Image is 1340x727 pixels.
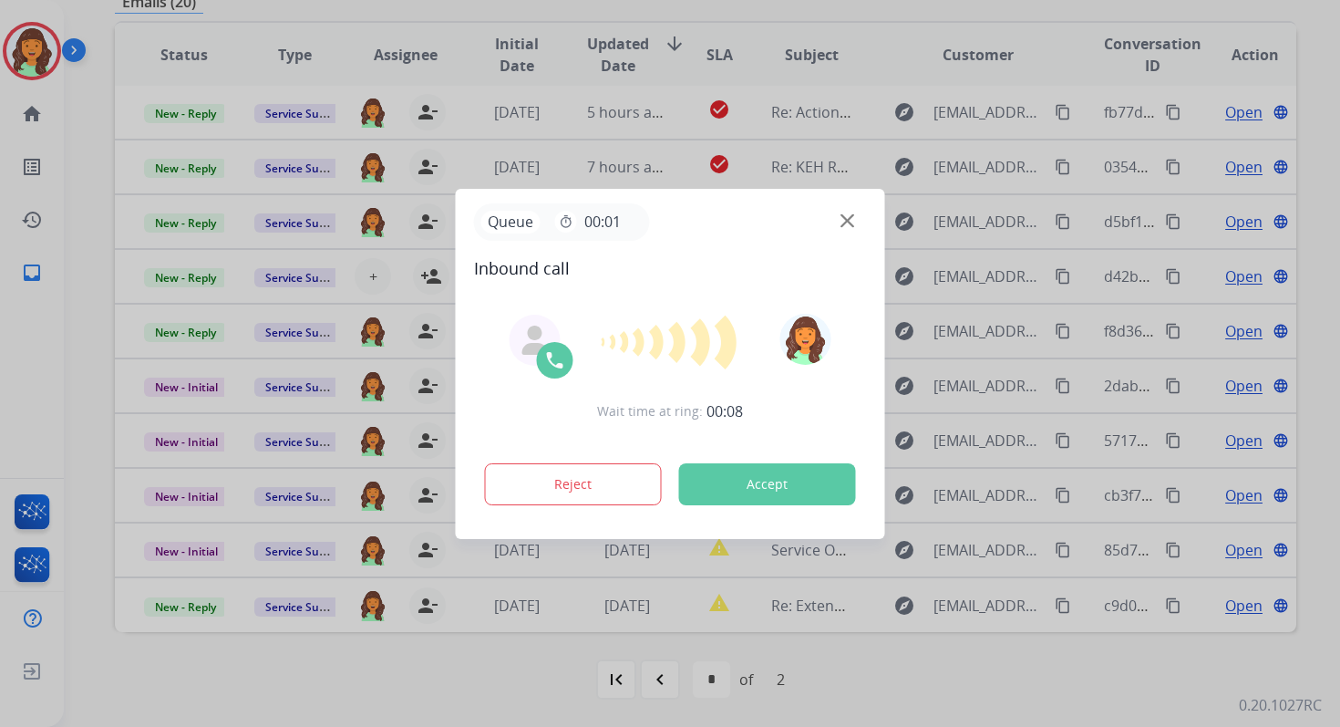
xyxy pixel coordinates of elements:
[779,314,830,365] img: avatar
[521,326,550,355] img: agent-avatar
[840,213,854,227] img: close-button
[544,349,566,371] img: call-icon
[481,211,541,234] p: Queue
[597,402,703,421] span: Wait time at ring:
[1239,694,1322,716] p: 0.20.1027RC
[584,211,621,233] span: 00:01
[706,400,743,422] span: 00:08
[559,214,573,229] mat-icon: timer
[679,463,856,505] button: Accept
[485,463,662,505] button: Reject
[474,255,867,281] span: Inbound call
